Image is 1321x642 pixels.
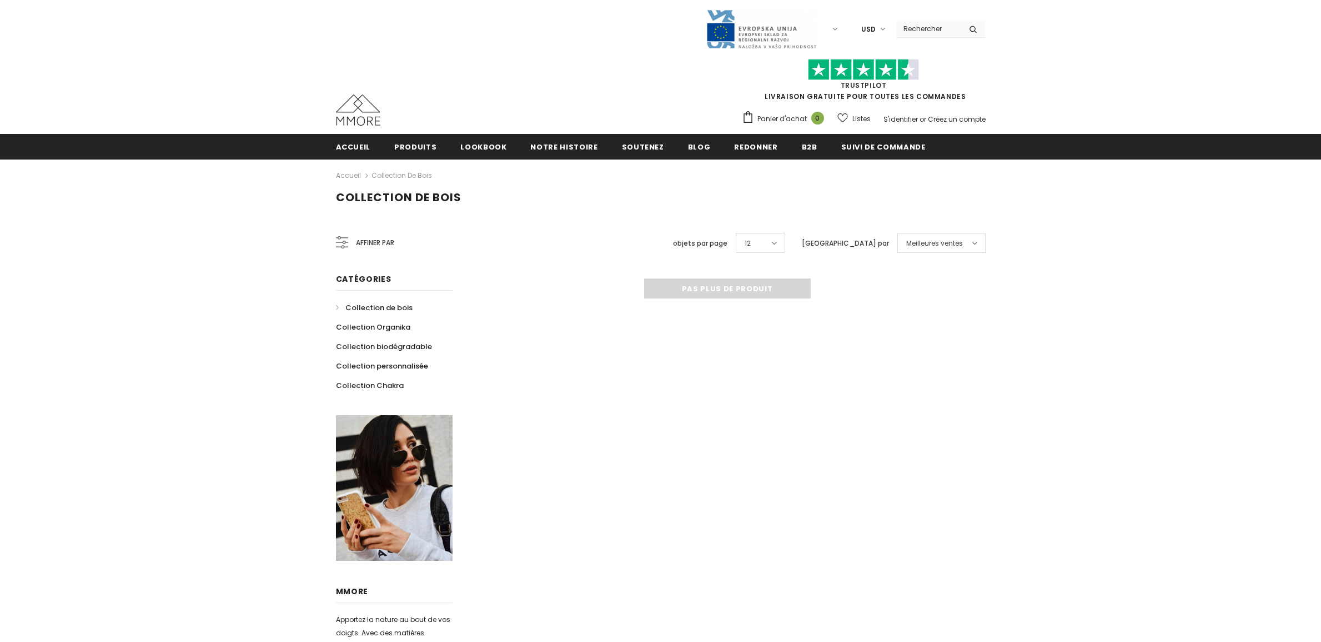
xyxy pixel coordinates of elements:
span: Collection Organika [336,322,410,332]
span: Collection personnalisée [336,361,428,371]
span: Collection de bois [345,302,413,313]
a: Collection Chakra [336,376,404,395]
span: USD [861,24,876,35]
a: Collection Organika [336,317,410,337]
img: Javni Razpis [706,9,817,49]
span: Meilleures ventes [906,238,963,249]
a: Blog [688,134,711,159]
span: Suivi de commande [841,142,926,152]
span: soutenez [622,142,664,152]
a: Produits [394,134,436,159]
a: Suivi de commande [841,134,926,159]
img: Cas MMORE [336,94,380,126]
a: Lookbook [460,134,506,159]
span: Produits [394,142,436,152]
img: Faites confiance aux étoiles pilotes [808,59,919,81]
span: Blog [688,142,711,152]
span: 12 [745,238,751,249]
span: Collection Chakra [336,380,404,391]
span: Collection de bois [336,190,461,205]
label: objets par page [673,238,727,249]
a: soutenez [622,134,664,159]
a: Redonner [734,134,777,159]
a: Accueil [336,169,361,182]
a: S'identifier [883,115,918,124]
span: MMORE [336,586,369,597]
a: Collection de bois [371,171,432,180]
a: Collection personnalisée [336,356,428,376]
span: or [920,115,926,124]
span: Lookbook [460,142,506,152]
a: Notre histoire [530,134,597,159]
span: LIVRAISON GRATUITE POUR TOUTES LES COMMANDES [742,64,986,101]
a: Accueil [336,134,371,159]
a: Collection de bois [336,298,413,317]
span: Collection biodégradable [336,341,432,352]
span: 0 [811,112,824,125]
span: Redonner [734,142,777,152]
a: Créez un compte [928,115,986,124]
span: B2B [802,142,817,152]
span: Listes [852,113,871,125]
a: Panier d'achat 0 [742,111,830,127]
a: B2B [802,134,817,159]
span: Affiner par [356,237,394,249]
span: Notre histoire [530,142,597,152]
span: Accueil [336,142,371,152]
input: Search Site [897,21,961,37]
a: Listes [837,109,871,128]
span: Panier d'achat [757,113,807,125]
a: Javni Razpis [706,24,817,33]
span: Catégories [336,273,391,285]
a: Collection biodégradable [336,337,432,356]
label: [GEOGRAPHIC_DATA] par [802,238,889,249]
a: TrustPilot [841,81,887,90]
